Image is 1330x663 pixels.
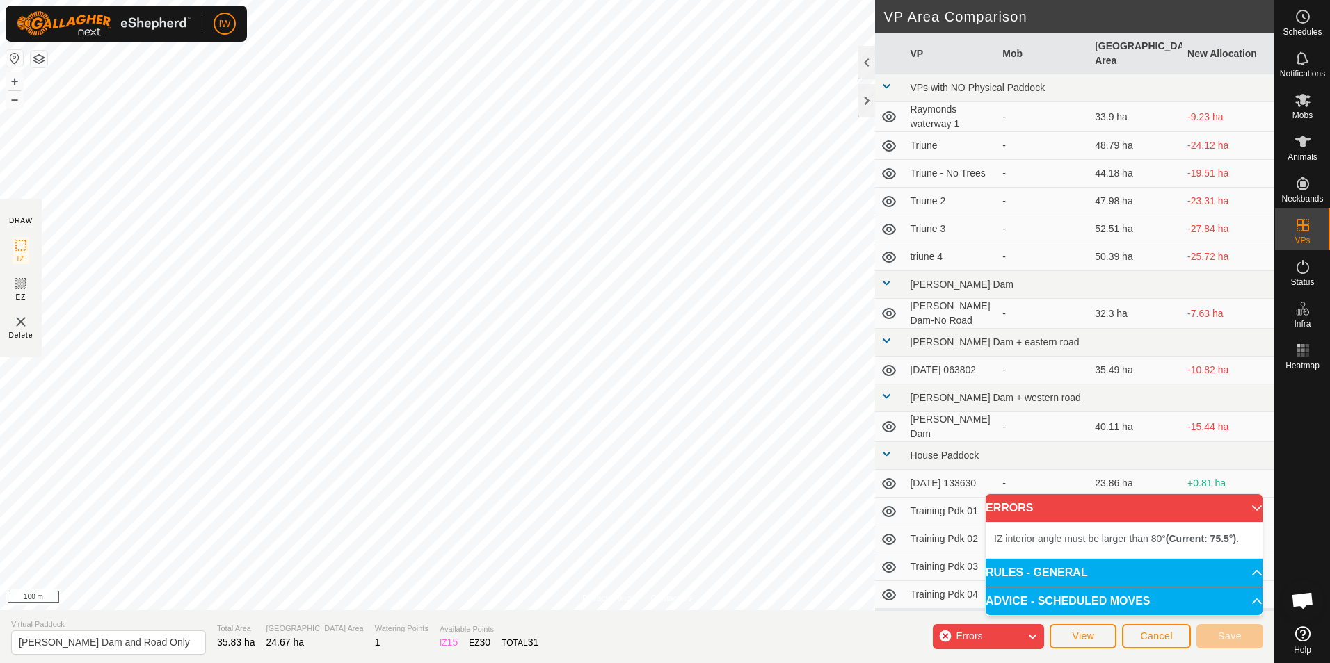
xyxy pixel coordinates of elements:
td: 47.98 ha [1089,188,1182,215]
span: 30 [480,637,491,648]
td: -10.82 ha [1182,357,1274,384]
td: +0.81 ha [1182,470,1274,498]
span: RULES - GENERAL [986,567,1088,578]
span: View [1072,630,1094,641]
div: TOTAL [502,635,538,650]
span: 15 [447,637,458,648]
span: 1 [375,637,380,648]
span: IW [218,17,230,31]
span: VPs with NO Physical Paddock [910,82,1045,93]
div: IZ [440,635,458,650]
a: Help [1275,621,1330,660]
span: 24.67 ha [266,637,305,648]
span: Neckbands [1281,195,1323,203]
td: 33.9 ha [1089,102,1182,132]
img: VP [13,313,29,330]
div: - [1002,166,1084,181]
span: Delete [9,330,33,341]
span: House Paddock [910,450,979,461]
td: 48.79 ha [1089,132,1182,160]
td: 50.39 ha [1089,243,1182,271]
td: Training Pdk 04 [904,581,997,609]
td: Triune 3 [904,215,997,243]
span: Infra [1294,320,1311,328]
td: 52.51 ha [1089,215,1182,243]
div: DRAW [9,215,33,226]
span: Mobs [1292,111,1313,120]
b: (Current: 75.5°) [1166,533,1236,544]
td: -7.63 ha [1182,299,1274,329]
div: - [1002,138,1084,153]
span: 31 [528,637,539,648]
td: triune 4 [904,243,997,271]
td: 32.3 ha [1089,299,1182,329]
button: + [6,73,23,90]
span: ERRORS [986,502,1033,514]
span: VPs [1295,236,1310,245]
button: Save [1196,624,1263,648]
th: Mob [997,33,1089,74]
td: [PERSON_NAME] Dam [904,412,997,442]
a: Contact Us [651,592,692,605]
td: Raymonds waterway 1 [904,102,997,132]
th: New Allocation [1182,33,1274,74]
span: IZ interior angle must be larger than 80° . [994,533,1239,544]
span: IZ [17,254,25,264]
p-accordion-content: ERRORS [986,522,1263,558]
span: Cancel [1140,630,1173,641]
p-accordion-header: ERRORS [986,494,1263,522]
p-accordion-header: ADVICE - SCHEDULED MOVES [986,587,1263,615]
td: Triune 2 [904,188,997,215]
span: ADVICE - SCHEDULED MOVES [986,596,1150,607]
div: - [1002,249,1084,264]
td: Triune [904,132,997,160]
td: Training Pdk 01 [904,498,997,525]
img: Gallagher Logo [17,11,191,36]
span: Help [1294,646,1311,654]
h2: VP Area Comparison [883,8,1274,25]
td: -9.23 ha [1182,102,1274,132]
span: Watering Points [375,623,428,635]
td: Training Pdk 03 [904,553,997,581]
span: [PERSON_NAME] Dam [910,279,1013,290]
a: Privacy Policy [582,592,634,605]
td: -24.12 ha [1182,132,1274,160]
span: Virtual Paddock [11,619,206,630]
td: [DATE] 063802 [904,357,997,384]
div: - [1002,476,1084,491]
span: [PERSON_NAME] Dam + eastern road [910,336,1079,347]
span: Available Points [440,623,538,635]
button: Cancel [1122,624,1191,648]
span: Errors [956,630,982,641]
a: Open chat [1282,580,1324,621]
span: 35.83 ha [217,637,255,648]
span: Animals [1288,153,1317,161]
td: 44.18 ha [1089,160,1182,188]
td: Training Pdk 02 [904,525,997,553]
span: Notifications [1280,69,1325,78]
td: -19.51 ha [1182,160,1274,188]
div: - [1002,110,1084,124]
td: 35.49 ha [1089,357,1182,384]
td: [DATE] 133630 [904,470,997,498]
span: Total Area [217,623,255,635]
div: - [1002,194,1084,208]
td: Triune - No Trees [904,160,997,188]
button: Reset Map [6,50,23,67]
button: – [6,91,23,108]
td: -27.84 ha [1182,215,1274,243]
td: -25.72 ha [1182,243,1274,271]
span: Status [1290,278,1314,286]
p-accordion-header: RULES - GENERAL [986,559,1263,587]
span: [GEOGRAPHIC_DATA] Area [266,623,364,635]
span: Save [1218,630,1242,641]
th: VP [904,33,997,74]
th: [GEOGRAPHIC_DATA] Area [1089,33,1182,74]
span: [PERSON_NAME] Dam + western road [910,392,1080,403]
button: View [1050,624,1116,648]
div: EZ [469,635,490,650]
span: Heatmap [1285,361,1320,370]
div: - [1002,363,1084,377]
span: EZ [16,292,26,302]
td: 40.11 ha [1089,412,1182,442]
